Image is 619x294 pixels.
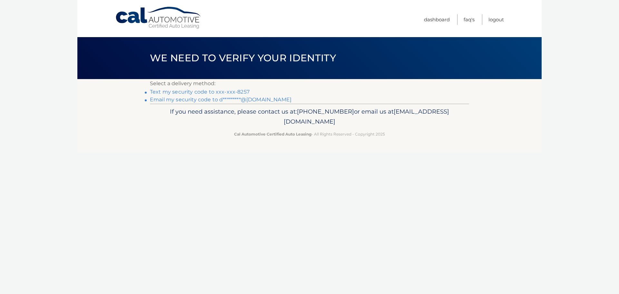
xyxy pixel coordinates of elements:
a: FAQ's [464,14,475,25]
span: We need to verify your identity [150,52,336,64]
p: Select a delivery method: [150,79,469,88]
span: [PHONE_NUMBER] [297,108,354,115]
a: Text my security code to xxx-xxx-8257 [150,89,250,95]
p: - All Rights Reserved - Copyright 2025 [154,131,465,137]
a: Email my security code to d*********@[DOMAIN_NAME] [150,96,291,103]
a: Logout [488,14,504,25]
a: Dashboard [424,14,450,25]
a: Cal Automotive [115,6,202,29]
p: If you need assistance, please contact us at: or email us at [154,106,465,127]
strong: Cal Automotive Certified Auto Leasing [234,132,311,137]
